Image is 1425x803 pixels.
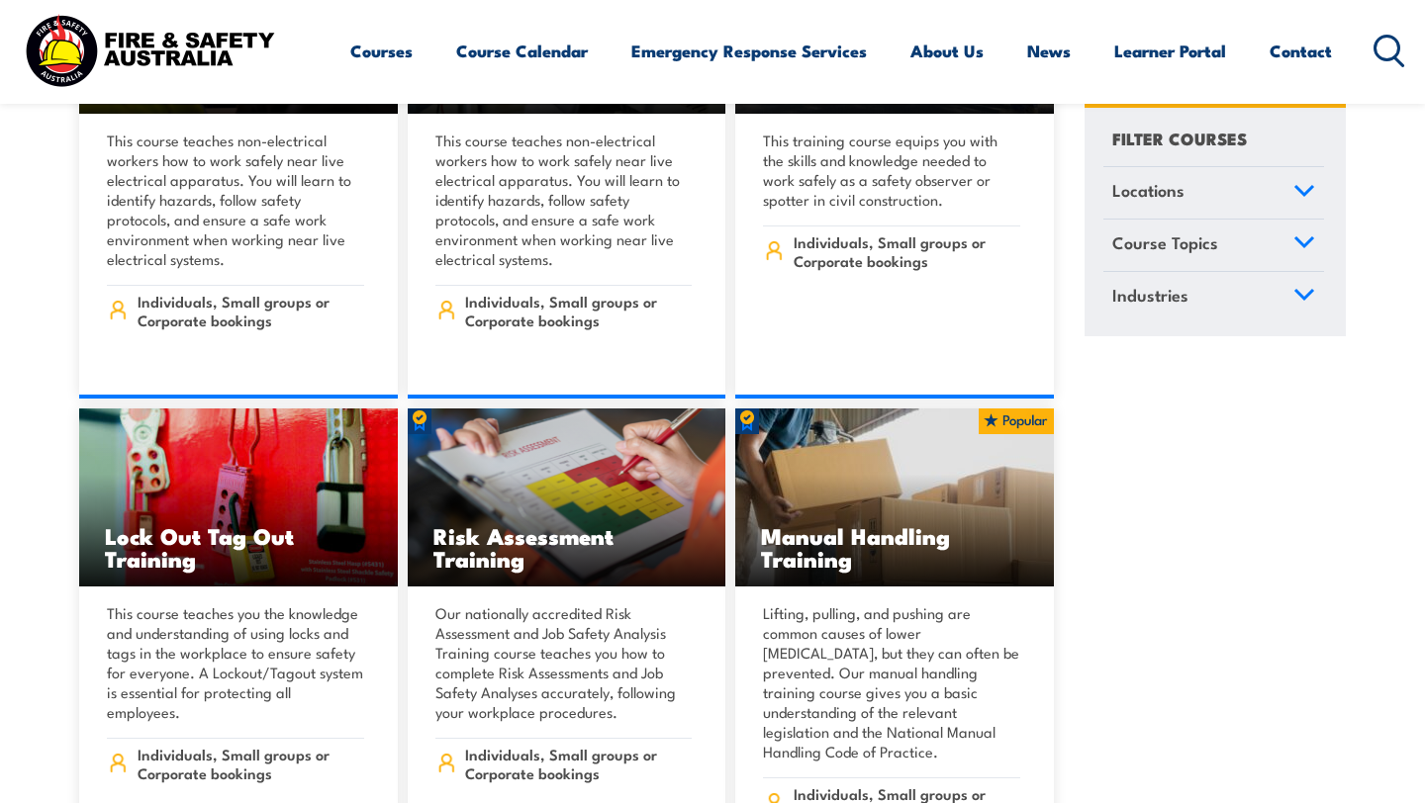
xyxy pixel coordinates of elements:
[465,292,692,329] span: Individuals, Small groups or Corporate bookings
[433,524,701,570] h3: Risk Assessment Training
[107,603,364,722] p: This course teaches you the knowledge and understanding of using locks and tags in the workplace ...
[761,524,1028,570] h3: Manual Handling Training
[105,524,372,570] h3: Lock Out Tag Out Training
[1112,281,1188,308] span: Industries
[1103,220,1324,271] a: Course Topics
[350,25,413,77] a: Courses
[794,232,1020,270] span: Individuals, Small groups or Corporate bookings
[435,603,693,722] p: Our nationally accredited Risk Assessment and Job Safety Analysis Training course teaches you how...
[910,25,984,77] a: About Us
[138,292,364,329] span: Individuals, Small groups or Corporate bookings
[138,745,364,782] span: Individuals, Small groups or Corporate bookings
[408,408,726,586] a: Risk Assessment Training
[465,745,692,782] span: Individuals, Small groups or Corporate bookings
[435,131,693,269] p: This course teaches non-electrical workers how to work safely near live electrical apparatus. You...
[408,408,726,586] img: Risk Assessment and Job Safety Analysis Training
[1112,177,1185,204] span: Locations
[456,25,588,77] a: Course Calendar
[763,131,1020,210] p: This training course equips you with the skills and knowledge needed to work safely as a safety o...
[631,25,867,77] a: Emergency Response Services
[1114,25,1226,77] a: Learner Portal
[1112,125,1247,151] h4: FILTER COURSES
[1112,229,1218,256] span: Course Topics
[1103,271,1324,322] a: Industries
[1027,25,1071,77] a: News
[735,408,1054,586] img: Manual Handling Training
[1270,25,1332,77] a: Contact
[79,408,398,586] img: Lock Out Tag Out Training
[1103,167,1324,219] a: Locations
[107,131,364,269] p: This course teaches non-electrical workers how to work safely near live electrical apparatus. You...
[763,603,1020,761] p: Lifting, pulling, and pushing are common causes of lower [MEDICAL_DATA], but they can often be pr...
